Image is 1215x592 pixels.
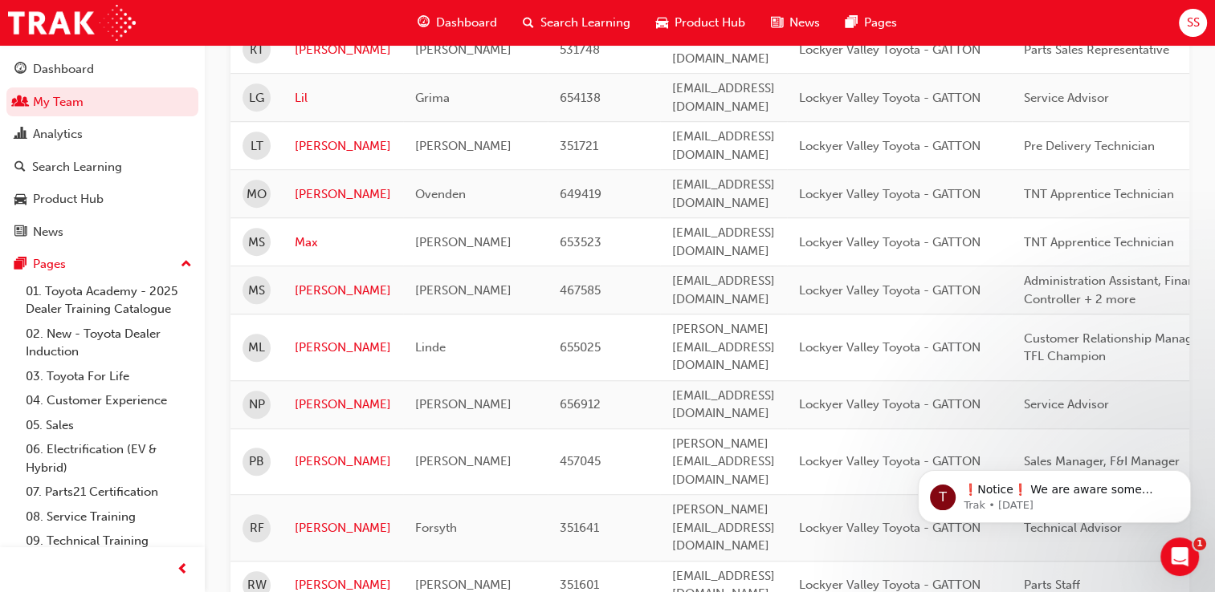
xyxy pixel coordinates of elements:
[6,249,198,279] button: Pages
[19,322,198,364] a: 02. New - Toyota Dealer Induction
[1024,397,1109,412] span: Service Advisor
[177,560,189,580] span: prev-icon
[560,91,601,105] span: 654138
[247,185,267,204] span: MO
[1179,9,1207,37] button: SS
[33,60,94,79] div: Dashboard
[799,340,981,355] span: Lockyer Valley Toyota - GATTON
[415,43,512,57] span: [PERSON_NAME]
[19,364,198,389] a: 03. Toyota For Life
[295,41,391,59] a: [PERSON_NAME]
[32,158,122,176] div: Search Learning
[6,184,198,214] a: Product Hub
[415,187,466,201] span: Ovenden
[250,519,264,537] span: RF
[758,6,833,39] a: news-iconNews
[672,177,775,210] span: [EMAIL_ADDRESS][DOMAIN_NAME]
[6,152,198,182] a: Search Learning
[1193,537,1206,550] span: 1
[14,225,27,240] span: news-icon
[6,120,198,149] a: Analytics
[33,223,63,241] div: News
[14,128,27,142] span: chart-icon
[295,519,391,537] a: [PERSON_NAME]
[19,388,198,413] a: 04. Customer Experience
[249,89,264,107] span: LG
[415,578,512,592] span: [PERSON_NAME]
[799,43,981,57] span: Lockyer Valley Toyota - GATTON
[833,6,910,39] a: pages-iconPages
[436,14,497,32] span: Dashboard
[864,14,897,32] span: Pages
[248,233,265,252] span: MS
[181,254,192,275] span: up-icon
[1160,537,1199,576] iframe: Intercom live chat
[295,452,391,471] a: [PERSON_NAME]
[415,235,512,249] span: [PERSON_NAME]
[70,62,277,76] p: Message from Trak, sent 95w ago
[1186,14,1199,32] span: SS
[415,454,512,468] span: [PERSON_NAME]
[251,137,263,156] span: LT
[415,397,512,412] span: [PERSON_NAME]
[799,578,981,592] span: Lockyer Valley Toyota - GATTON
[19,413,198,438] a: 05. Sales
[771,13,783,33] span: news-icon
[6,51,198,249] button: DashboardMy TeamAnalyticsSearch LearningProduct HubNews
[1024,187,1174,201] span: TNT Apprentice Technician
[19,480,198,505] a: 07. Parts21 Certification
[1024,91,1109,105] span: Service Advisor
[560,340,601,355] span: 655025
[33,255,66,274] div: Pages
[560,43,600,57] span: 531748
[560,187,601,201] span: 649419
[249,395,265,414] span: NP
[672,33,775,66] span: [EMAIL_ADDRESS][DOMAIN_NAME]
[1024,331,1206,364] span: Customer Relationship Manager, TFL Champion
[14,193,27,207] span: car-icon
[19,505,198,529] a: 08. Service Training
[643,6,758,39] a: car-iconProduct Hub
[8,5,136,41] img: Trak
[405,6,510,39] a: guage-iconDashboard
[6,87,198,117] a: My Team
[510,6,643,39] a: search-iconSearch Learning
[672,274,775,306] span: [EMAIL_ADDRESS][DOMAIN_NAME]
[672,502,775,553] span: [PERSON_NAME][EMAIL_ADDRESS][DOMAIN_NAME]
[249,452,264,471] span: PB
[672,225,775,258] span: [EMAIL_ADDRESS][DOMAIN_NAME]
[560,235,601,249] span: 653523
[894,436,1215,549] iframe: Intercom notifications message
[560,139,598,153] span: 351721
[19,437,198,480] a: 06. Electrification (EV & Hybrid)
[70,47,273,124] span: ❗Notice❗ We are aware some training completions are missing from history, we are currently workin...
[523,13,534,33] span: search-icon
[1024,578,1080,592] span: Parts Staff
[672,322,775,372] span: [PERSON_NAME][EMAIL_ADDRESS][DOMAIN_NAME]
[799,283,981,298] span: Lockyer Valley Toyota - GATTON
[33,190,104,209] div: Product Hub
[19,279,198,322] a: 01. Toyota Academy - 2025 Dealer Training Catalogue
[415,521,457,535] span: Forsyth
[295,233,391,252] a: Max
[672,436,775,487] span: [PERSON_NAME][EMAIL_ADDRESS][DOMAIN_NAME]
[560,397,601,412] span: 656912
[295,282,391,300] a: [PERSON_NAME]
[799,397,981,412] span: Lockyer Valley Toyota - GATTON
[14,63,27,77] span: guage-icon
[846,13,858,33] span: pages-icon
[14,95,27,110] span: people-icon
[415,340,446,355] span: Linde
[248,339,265,357] span: ML
[6,55,198,84] a: Dashboard
[560,454,601,468] span: 457045
[295,137,391,156] a: [PERSON_NAME]
[799,139,981,153] span: Lockyer Valley Toyota - GATTON
[295,395,391,414] a: [PERSON_NAME]
[799,187,981,201] span: Lockyer Valley Toyota - GATTON
[1024,43,1169,57] span: Parts Sales Representative
[295,185,391,204] a: [PERSON_NAME]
